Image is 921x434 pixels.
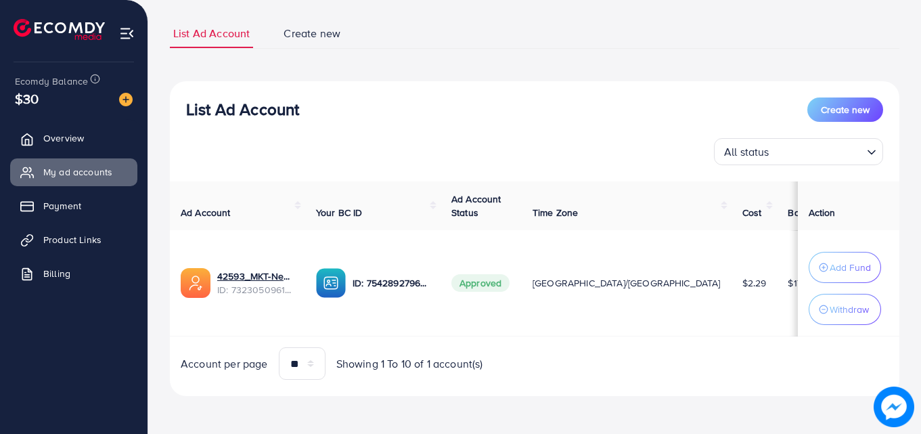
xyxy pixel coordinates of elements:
[451,274,510,292] span: Approved
[316,268,346,298] img: ic-ba-acc.ded83a64.svg
[830,259,871,276] p: Add Fund
[217,269,294,297] div: <span class='underline'>42593_MKT-New_1705030690861</span></br>7323050961424007170
[15,74,88,88] span: Ecomdy Balance
[15,89,39,108] span: $30
[10,158,137,186] a: My ad accounts
[809,294,881,325] button: Withdraw
[533,276,721,290] span: [GEOGRAPHIC_DATA]/[GEOGRAPHIC_DATA]
[809,206,836,219] span: Action
[43,165,112,179] span: My ad accounts
[353,275,430,291] p: ID: 7542892796370649089
[809,252,881,283] button: Add Fund
[119,93,133,106] img: image
[181,268,210,298] img: ic-ads-acc.e4c84228.svg
[217,269,294,283] a: 42593_MKT-New_1705030690861
[721,142,772,162] span: All status
[742,276,767,290] span: $2.29
[10,125,137,152] a: Overview
[217,283,294,297] span: ID: 7323050961424007170
[830,301,869,318] p: Withdraw
[451,192,501,219] span: Ad Account Status
[43,199,81,213] span: Payment
[173,26,250,41] span: List Ad Account
[43,267,70,280] span: Billing
[10,226,137,253] a: Product Links
[788,276,807,290] span: $17.7
[336,356,483,372] span: Showing 1 To 10 of 1 account(s)
[43,233,102,246] span: Product Links
[181,206,231,219] span: Ad Account
[788,206,824,219] span: Balance
[714,138,883,165] div: Search for option
[316,206,363,219] span: Your BC ID
[821,103,870,116] span: Create new
[874,387,914,427] img: image
[43,131,84,145] span: Overview
[773,139,861,162] input: Search for option
[10,192,137,219] a: Payment
[186,100,299,119] h3: List Ad Account
[533,206,578,219] span: Time Zone
[14,19,105,40] img: logo
[742,206,762,219] span: Cost
[10,260,137,287] a: Billing
[807,97,883,122] button: Create new
[181,356,268,372] span: Account per page
[284,26,340,41] span: Create new
[119,26,135,41] img: menu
